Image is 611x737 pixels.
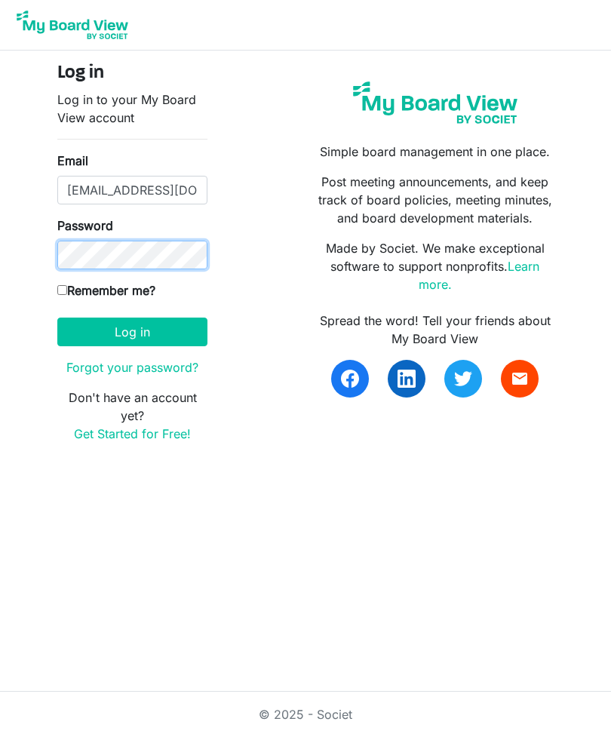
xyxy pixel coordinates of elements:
a: email [501,360,539,398]
label: Password [57,216,113,235]
button: Log in [57,318,207,346]
a: Learn more. [419,259,540,292]
p: Log in to your My Board View account [57,91,207,127]
input: Remember me? [57,285,67,295]
img: twitter.svg [454,370,472,388]
p: Simple board management in one place. [317,143,554,161]
h4: Log in [57,63,207,84]
img: My Board View Logo [12,6,133,44]
img: linkedin.svg [398,370,416,388]
label: Remember me? [57,281,155,299]
label: Email [57,152,88,170]
img: my-board-view-societ.svg [346,75,524,131]
div: Spread the word! Tell your friends about My Board View [317,312,554,348]
a: Get Started for Free! [74,426,191,441]
p: Post meeting announcements, and keep track of board policies, meeting minutes, and board developm... [317,173,554,227]
img: facebook.svg [341,370,359,388]
a: Forgot your password? [66,360,198,375]
p: Made by Societ. We make exceptional software to support nonprofits. [317,239,554,293]
p: Don't have an account yet? [57,388,207,443]
a: © 2025 - Societ [259,707,352,722]
span: email [511,370,529,388]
